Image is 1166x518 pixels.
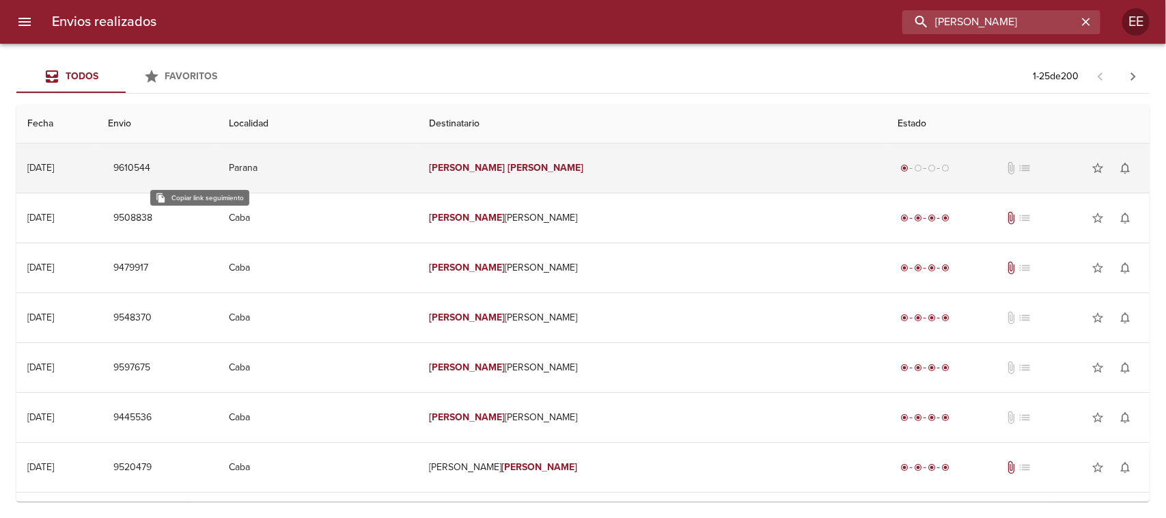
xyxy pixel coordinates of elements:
[429,212,505,223] em: [PERSON_NAME]
[900,463,908,472] span: radio_button_checked
[928,314,936,322] span: radio_button_checked
[113,310,152,327] span: 9548370
[108,405,157,431] button: 9445536
[429,262,505,273] em: [PERSON_NAME]
[1118,261,1132,275] span: notifications_none
[900,164,908,172] span: radio_button_checked
[429,162,505,174] em: [PERSON_NAME]
[914,164,922,172] span: radio_button_unchecked
[941,364,949,372] span: radio_button_checked
[1018,311,1032,325] span: No tiene pedido asociado
[914,214,922,222] span: radio_button_checked
[1091,411,1105,424] span: star_border
[1091,361,1105,374] span: star_border
[1118,161,1132,175] span: notifications_none
[27,411,54,423] div: [DATE]
[1018,161,1032,175] span: No tiene pedido asociado
[1091,461,1105,474] span: star_border
[1118,461,1132,474] span: notifications_none
[8,5,41,38] button: menu
[113,210,152,227] span: 9508838
[218,393,418,442] td: Caba
[1084,304,1111,331] button: Agregar a favoritos
[108,156,156,181] button: 9610544
[1111,454,1139,481] button: Activar notificaciones
[113,260,148,277] span: 9479917
[52,11,156,33] h6: Envios realizados
[113,160,150,177] span: 9610544
[66,70,98,82] span: Todos
[1005,411,1018,424] span: No tiene documentos adjuntos
[16,105,97,144] th: Fecha
[1118,311,1132,325] span: notifications_none
[941,413,949,422] span: radio_button_checked
[1005,261,1018,275] span: Tiene documentos adjuntos
[418,193,887,243] td: [PERSON_NAME]
[914,463,922,472] span: radio_button_checked
[941,214,949,222] span: radio_button_checked
[928,264,936,272] span: radio_button_checked
[1091,161,1105,175] span: star_border
[1084,254,1111,282] button: Agregar a favoritos
[501,461,577,473] em: [PERSON_NAME]
[1084,69,1117,83] span: Pagina anterior
[1018,211,1032,225] span: No tiene pedido asociado
[1033,70,1079,83] p: 1 - 25 de 200
[108,206,158,231] button: 9508838
[418,393,887,442] td: [PERSON_NAME]
[27,162,54,174] div: [DATE]
[1111,304,1139,331] button: Activar notificaciones
[27,262,54,273] div: [DATE]
[1084,204,1111,232] button: Agregar a favoritos
[1118,211,1132,225] span: notifications_none
[1118,361,1132,374] span: notifications_none
[1118,411,1132,424] span: notifications_none
[1117,60,1150,93] span: Pagina siguiente
[113,409,152,426] span: 9445536
[1084,454,1111,481] button: Agregar a favoritos
[1084,404,1111,431] button: Agregar a favoritos
[1018,261,1032,275] span: No tiene pedido asociado
[218,193,418,243] td: Caba
[898,361,952,374] div: Entregado
[108,256,154,281] button: 9479917
[914,413,922,422] span: radio_button_checked
[1018,361,1032,374] span: No tiene pedido asociado
[1091,211,1105,225] span: star_border
[898,461,952,474] div: Entregado
[898,211,952,225] div: Entregado
[218,105,418,144] th: Localidad
[27,461,54,473] div: [DATE]
[941,264,949,272] span: radio_button_checked
[1111,154,1139,182] button: Activar notificaciones
[108,455,157,480] button: 9520479
[941,463,949,472] span: radio_button_checked
[113,459,152,476] span: 9520479
[1084,354,1111,381] button: Agregar a favoritos
[16,60,235,93] div: Tabs Envios
[418,243,887,292] td: [PERSON_NAME]
[1018,461,1032,474] span: No tiene pedido asociado
[1091,311,1105,325] span: star_border
[1111,404,1139,431] button: Activar notificaciones
[418,343,887,392] td: [PERSON_NAME]
[928,164,936,172] span: radio_button_unchecked
[218,443,418,492] td: Caba
[900,214,908,222] span: radio_button_checked
[902,10,1077,34] input: buscar
[898,311,952,325] div: Entregado
[97,105,218,144] th: Envio
[1084,154,1111,182] button: Agregar a favoritos
[418,293,887,342] td: [PERSON_NAME]
[900,413,908,422] span: radio_button_checked
[113,359,150,377] span: 9597675
[941,164,949,172] span: radio_button_unchecked
[941,314,949,322] span: radio_button_checked
[900,314,908,322] span: radio_button_checked
[27,212,54,223] div: [DATE]
[898,161,952,175] div: Generado
[165,70,218,82] span: Favoritos
[218,293,418,342] td: Caba
[914,264,922,272] span: radio_button_checked
[928,364,936,372] span: radio_button_checked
